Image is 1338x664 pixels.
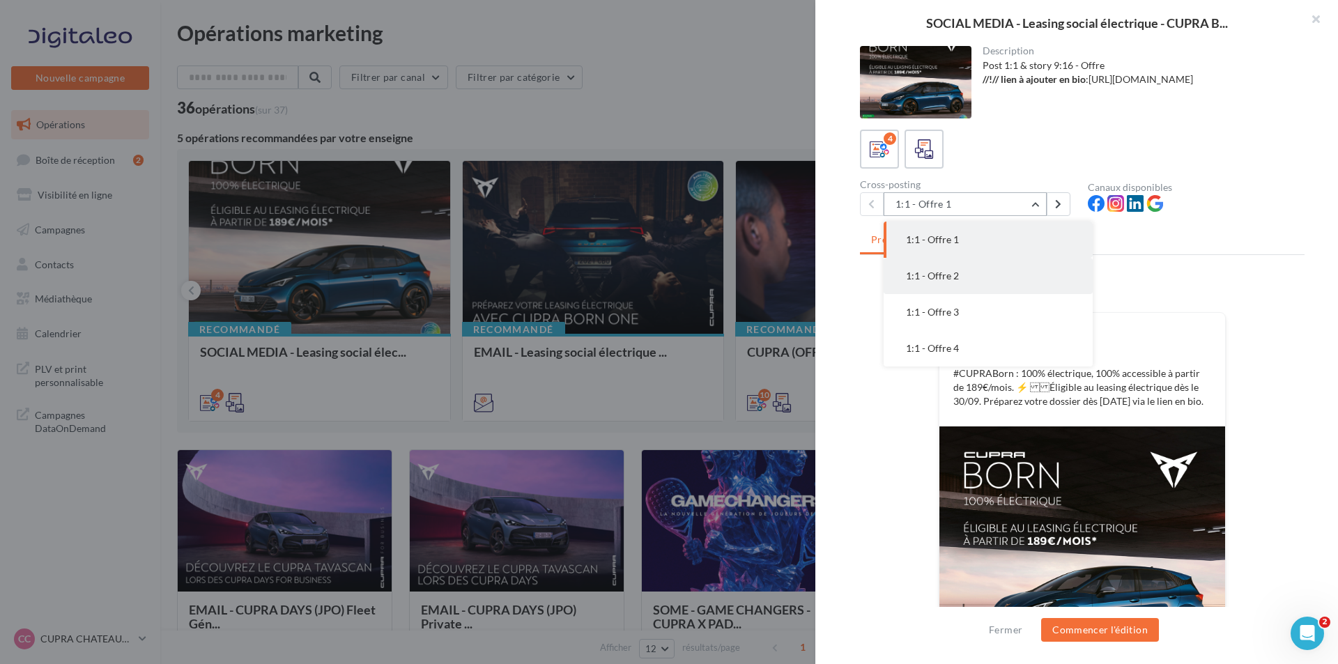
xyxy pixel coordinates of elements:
span: 1:1 - Offre 3 [906,306,959,318]
iframe: Intercom live chat [1291,617,1324,650]
span: 1:1 - Offre 4 [906,342,959,354]
div: Post 1:1 & story 9:16 - Offre : [983,59,1294,86]
a: [URL][DOMAIN_NAME] [1089,73,1193,85]
button: Fermer [983,621,1028,638]
div: Description [983,46,1294,56]
button: 1:1 - Offre 4 [884,330,1093,366]
span: 2 [1319,617,1330,628]
span: SOCIAL MEDIA - Leasing social électrique - CUPRA B... [926,17,1228,29]
div: Canaux disponibles [1088,183,1305,192]
span: 1:1 - Offre 2 [906,270,959,281]
strong: //!// lien à ajouter en bio [983,73,1086,85]
div: 4 [884,132,896,145]
div: Cross-posting [860,180,1077,190]
span: 1:1 - Offre 1 [906,233,959,245]
p: #CUPRABorn : 100% électrique, 100% accessible à partir de 189€/mois. ⚡️ Éligible au leasing élect... [953,366,1211,408]
button: Commencer l'édition [1041,618,1159,642]
button: 1:1 - Offre 1 [884,222,1093,258]
button: 1:1 - Offre 3 [884,294,1093,330]
button: 1:1 - Offre 2 [884,258,1093,294]
button: 1:1 - Offre 1 [884,192,1047,216]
